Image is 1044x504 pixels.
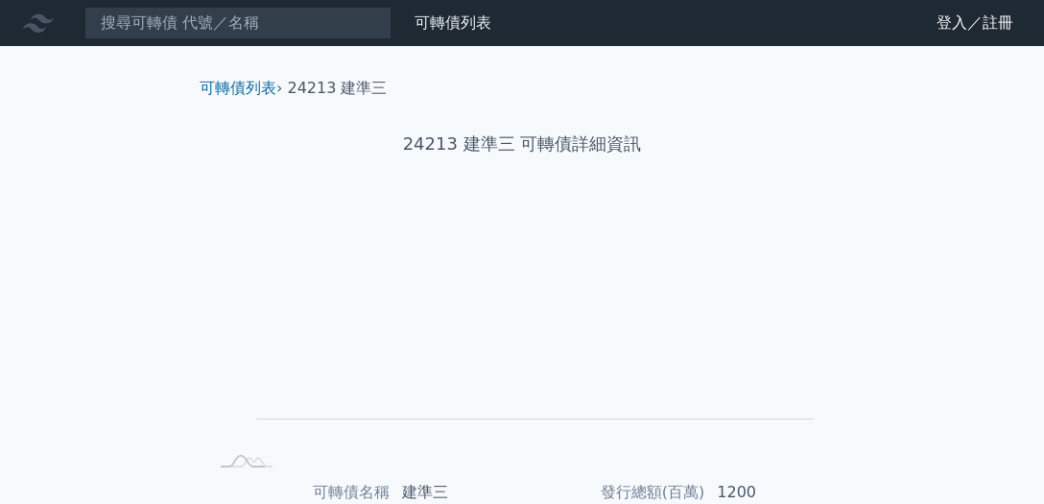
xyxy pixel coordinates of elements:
input: 搜尋可轉債 代號／名稱 [84,7,391,39]
li: 24213 建準三 [288,77,388,100]
h1: 24213 建準三 可轉債詳細資訊 [184,131,860,157]
a: 登入／註冊 [921,8,1029,38]
a: 可轉債列表 [415,13,491,32]
a: 可轉債列表 [200,79,276,97]
g: Chart [239,218,815,447]
li: › [200,77,282,100]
